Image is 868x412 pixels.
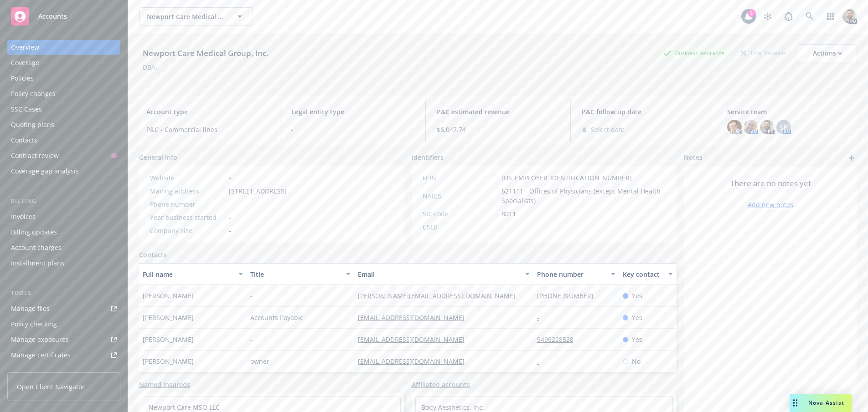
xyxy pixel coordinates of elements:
[412,153,444,162] span: Identifiers
[229,226,231,235] span: -
[7,148,120,163] a: Contract review
[354,263,533,285] button: Email
[11,332,69,347] div: Manage exposures
[150,186,225,196] div: Mailing address
[730,178,811,189] span: There are no notes yet
[229,213,231,222] span: -
[7,289,120,298] div: Tools
[537,357,547,366] a: -
[7,133,120,148] a: Contacts
[143,270,233,279] div: Full name
[748,200,793,209] a: Add new notes
[11,317,57,331] div: Policy checking
[537,291,601,300] a: [PHONE_NUMBER]
[7,317,120,331] a: Policy checking
[760,120,775,134] img: photo
[619,263,677,285] button: Key contact
[437,107,559,117] span: P&C estimated revenue
[139,250,167,259] a: Contacts
[7,4,120,29] a: Accounts
[780,7,798,25] a: Report a Bug
[358,291,523,300] a: [PERSON_NAME][EMAIL_ADDRESS][DOMAIN_NAME]
[146,125,269,134] span: P&C - Commercial lines
[846,153,857,163] a: add
[501,186,666,205] span: 621111 - Offices of Physicians (except Mental Health Specialists)
[684,153,703,163] span: Notes
[139,263,247,285] button: Full name
[537,335,581,344] a: 9499228528
[358,357,472,366] a: [EMAIL_ADDRESS][DOMAIN_NAME]
[7,164,120,178] a: Coverage gap analysis
[11,348,71,362] div: Manage certificates
[38,13,67,20] span: Accounts
[150,199,225,209] div: Phone number
[250,270,341,279] div: Title
[748,9,756,17] div: 1
[139,380,190,389] a: Named insureds
[790,394,852,412] button: Nova Assist
[7,348,120,362] a: Manage certificates
[423,173,498,183] div: FEIN
[291,125,414,134] span: -
[7,40,120,55] a: Overview
[11,240,62,255] div: Account charges
[7,102,120,117] a: SSC Cases
[727,107,850,117] span: Service team
[247,263,354,285] button: Title
[533,263,620,285] button: Phone number
[250,313,304,322] span: Accounts Payable
[250,291,253,300] span: -
[7,71,120,86] a: Policies
[250,335,253,344] span: -
[808,399,844,407] span: Nova Assist
[11,56,39,70] div: Coverage
[632,356,641,366] span: No
[501,222,504,232] span: -
[139,153,177,162] span: General info
[7,225,120,239] a: Billing updates
[780,122,787,132] span: SP
[632,291,642,300] span: Yes
[143,313,194,322] span: [PERSON_NAME]
[11,133,37,148] div: Contacts
[537,313,547,322] a: -
[798,44,857,62] button: Actions
[632,313,642,322] span: Yes
[11,225,57,239] div: Billing updates
[17,382,85,392] span: Open Client Navigator
[591,125,625,134] span: Select date
[801,7,819,25] a: Search
[727,120,742,134] img: photo
[421,403,484,412] a: Body Aesthetics, Inc.
[423,209,498,219] div: SIC code
[143,356,194,366] span: [PERSON_NAME]
[11,102,42,117] div: SSC Cases
[139,47,272,59] div: Newport Care Medical Group, Inc.
[11,71,34,86] div: Policies
[437,125,559,134] span: $6,047.74
[11,256,64,270] div: Installment plans
[229,186,287,196] span: [STREET_ADDRESS]
[147,12,226,21] span: Newport Care Medical Group, Inc.
[358,313,472,322] a: [EMAIL_ADDRESS][DOMAIN_NAME]
[139,7,253,25] button: Newport Care Medical Group, Inc.
[143,335,194,344] span: [PERSON_NAME]
[11,164,79,178] div: Coverage gap analysis
[11,209,36,224] div: Invoices
[358,335,472,344] a: [EMAIL_ADDRESS][DOMAIN_NAME]
[7,363,120,378] a: Manage BORs
[11,301,50,316] div: Manage files
[821,7,840,25] a: Switch app
[291,107,414,117] span: Legal entity type
[150,226,225,235] div: Company size
[582,107,704,117] span: P&C follow up date
[623,270,663,279] div: Key contact
[7,197,120,206] div: Billing
[412,380,470,389] a: Affiliated accounts
[659,47,729,59] div: Business Insurance
[150,213,225,222] div: Year business started
[842,9,857,24] img: photo
[813,45,842,62] div: Actions
[11,148,59,163] div: Contract review
[7,332,120,347] a: Manage exposures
